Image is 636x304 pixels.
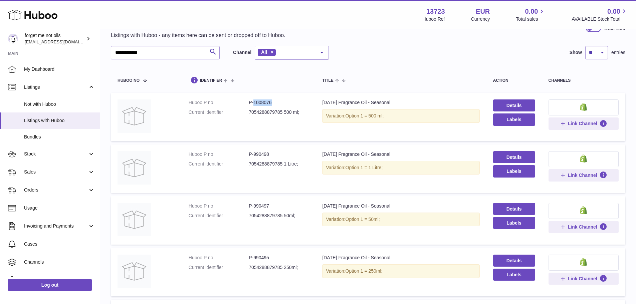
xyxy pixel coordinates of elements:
[322,264,479,278] div: Variation:
[568,172,597,178] span: Link Channel
[580,206,587,214] img: shopify-small.png
[322,109,479,123] div: Variation:
[493,151,535,163] a: Details
[24,187,88,193] span: Orders
[322,161,479,175] div: Variation:
[25,39,98,44] span: [EMAIL_ADDRESS][DOMAIN_NAME]
[118,203,151,236] img: Christmas Day Fragrance Oil - Seasonal
[493,217,535,229] button: Labels
[570,49,582,56] label: Show
[24,169,88,175] span: Sales
[611,49,625,56] span: entries
[568,120,597,126] span: Link Channel
[493,99,535,111] a: Details
[476,7,490,16] strong: EUR
[111,32,285,39] p: Listings with Huboo - any items here can be sent or dropped off to Huboo.
[189,255,249,261] dt: Huboo P no
[322,99,479,106] div: [DATE] Fragrance Oil - Seasonal
[189,161,249,167] dt: Current identifier
[493,78,535,83] div: action
[322,213,479,226] div: Variation:
[572,7,628,22] a: 0.00 AVAILABLE Stock Total
[549,169,619,181] button: Link Channel
[24,66,95,72] span: My Dashboard
[189,264,249,271] dt: Current identifier
[24,151,88,157] span: Stock
[24,205,95,211] span: Usage
[493,269,535,281] button: Labels
[249,264,309,271] dd: 7054288879785 250ml;
[572,16,628,22] span: AVAILABLE Stock Total
[322,78,333,83] span: title
[493,165,535,177] button: Labels
[8,34,18,44] img: internalAdmin-13723@internal.huboo.com
[118,78,140,83] span: Huboo no
[516,7,546,22] a: 0.00 Total sales
[516,16,546,22] span: Total sales
[423,16,445,22] div: Huboo Ref
[249,151,309,158] dd: P-990498
[24,223,88,229] span: Invoicing and Payments
[549,273,619,285] button: Link Channel
[25,32,85,45] div: forget me not oils
[118,255,151,288] img: Christmas Day Fragrance Oil - Seasonal
[607,7,620,16] span: 0.00
[118,151,151,185] img: Christmas Day Fragrance Oil - Seasonal
[493,255,535,267] a: Details
[189,151,249,158] dt: Huboo P no
[322,203,479,209] div: [DATE] Fragrance Oil - Seasonal
[24,277,95,283] span: Settings
[322,151,479,158] div: [DATE] Fragrance Oil - Seasonal
[549,117,619,129] button: Link Channel
[8,279,92,291] a: Log out
[233,49,251,56] label: Channel
[322,255,479,261] div: [DATE] Fragrance Oil - Seasonal
[493,203,535,215] a: Details
[200,78,222,83] span: identifier
[118,99,151,133] img: Christmas Day Fragrance Oil - Seasonal
[189,203,249,209] dt: Huboo P no
[568,224,597,230] span: Link Channel
[549,78,619,83] div: channels
[568,276,597,282] span: Link Channel
[249,203,309,209] dd: P-990497
[24,84,88,90] span: Listings
[249,161,309,167] dd: 7054288879785 1 Litre;
[346,165,383,170] span: Option 1 = 1 Litre;
[24,101,95,107] span: Not with Huboo
[249,213,309,219] dd: 7054288879785 50ml;
[580,155,587,163] img: shopify-small.png
[189,109,249,115] dt: Current identifier
[471,16,490,22] div: Currency
[249,99,309,106] dd: P-1008076
[249,109,309,115] dd: 7054288879785 500 ml;
[24,134,95,140] span: Bundles
[249,255,309,261] dd: P-990495
[24,259,95,265] span: Channels
[189,99,249,106] dt: Huboo P no
[346,268,383,274] span: Option 1 = 250ml;
[580,258,587,266] img: shopify-small.png
[426,7,445,16] strong: 13723
[493,113,535,125] button: Labels
[549,221,619,233] button: Link Channel
[261,49,267,55] span: All
[189,213,249,219] dt: Current identifier
[525,7,538,16] span: 0.00
[24,117,95,124] span: Listings with Huboo
[346,113,384,118] span: Option 1 = 500 ml;
[580,103,587,111] img: shopify-small.png
[346,217,380,222] span: Option 1 = 50ml;
[24,241,95,247] span: Cases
